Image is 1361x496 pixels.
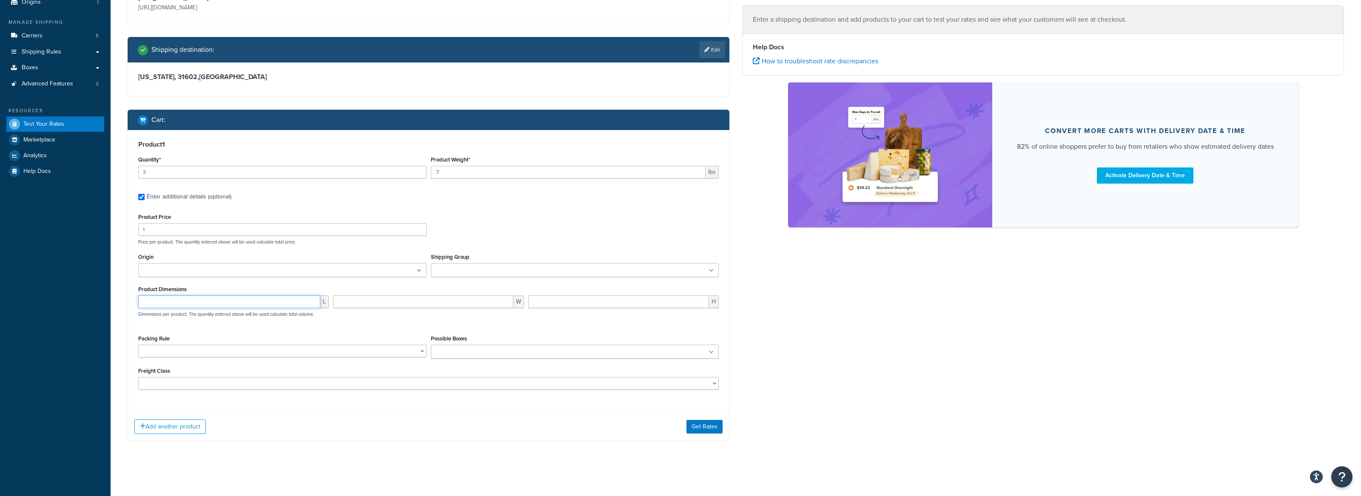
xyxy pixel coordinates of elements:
button: Add another product [134,419,206,434]
li: Carriers [6,28,104,44]
span: Test Your Rates [23,121,64,128]
p: [URL][DOMAIN_NAME] [138,2,427,14]
h2: Cart : [151,116,165,124]
a: Advanced Features2 [6,76,104,92]
span: 5 [96,32,99,40]
p: Price per product. The quantity entered above will be used calculate total price. [136,239,721,245]
input: 0.00 [431,166,706,179]
button: Get Rates [686,420,723,434]
p: Dimensions per product. The quantity entered above will be used calculate total volume. [136,311,314,317]
a: Edit [699,41,725,58]
span: Analytics [23,152,47,159]
h3: [US_STATE], 31602 , [GEOGRAPHIC_DATA] [138,73,719,81]
img: feature-image-ddt-36eae7f7280da8017bfb280eaccd9c446f90b1fe08728e4019434db127062ab4.png [837,95,943,215]
span: Marketplace [23,136,55,144]
h3: Product 1 [138,140,719,149]
h4: Help Docs [753,42,1333,52]
label: Product Dimensions [138,286,187,292]
label: Product Price [138,214,171,220]
div: Resources [6,107,104,114]
a: Help Docs [6,164,104,179]
p: Enter a shipping destination and add products to your cart to test your rates and see what your c... [753,14,1333,26]
a: Activate Delivery Date & Time [1097,167,1193,184]
li: Advanced Features [6,76,104,92]
a: Marketplace [6,132,104,147]
label: Product Weight* [431,156,470,163]
span: Shipping Rules [22,48,61,56]
a: Boxes [6,60,104,76]
div: Manage Shipping [6,19,104,26]
span: L [320,295,329,308]
a: Shipping Rules [6,44,104,60]
span: Help Docs [23,168,51,175]
div: Convert more carts with delivery date & time [1045,127,1245,135]
label: Shipping Group [431,254,470,260]
input: Enter additional details (optional) [138,194,145,200]
h2: Shipping destination : [151,46,214,54]
label: Possible Boxes [431,335,467,342]
input: 0.0 [138,166,427,179]
label: Quantity* [138,156,161,163]
span: Boxes [22,64,38,71]
a: Analytics [6,148,104,163]
button: Open Resource Center [1331,466,1352,487]
div: Enter additional details (optional) [147,191,231,203]
a: How to troubleshoot rate discrepancies [753,56,878,66]
a: Test Your Rates [6,116,104,132]
div: 82% of online shoppers prefer to buy from retailers who show estimated delivery dates [1017,142,1274,152]
span: Carriers [22,32,43,40]
span: H [709,295,719,308]
span: Advanced Features [22,80,73,88]
label: Packing Rule [138,335,170,342]
span: lbs [706,166,719,179]
span: W [513,295,524,308]
span: 2 [96,80,99,88]
a: Carriers5 [6,28,104,44]
label: Freight Class [138,368,170,374]
label: Origin [138,254,154,260]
